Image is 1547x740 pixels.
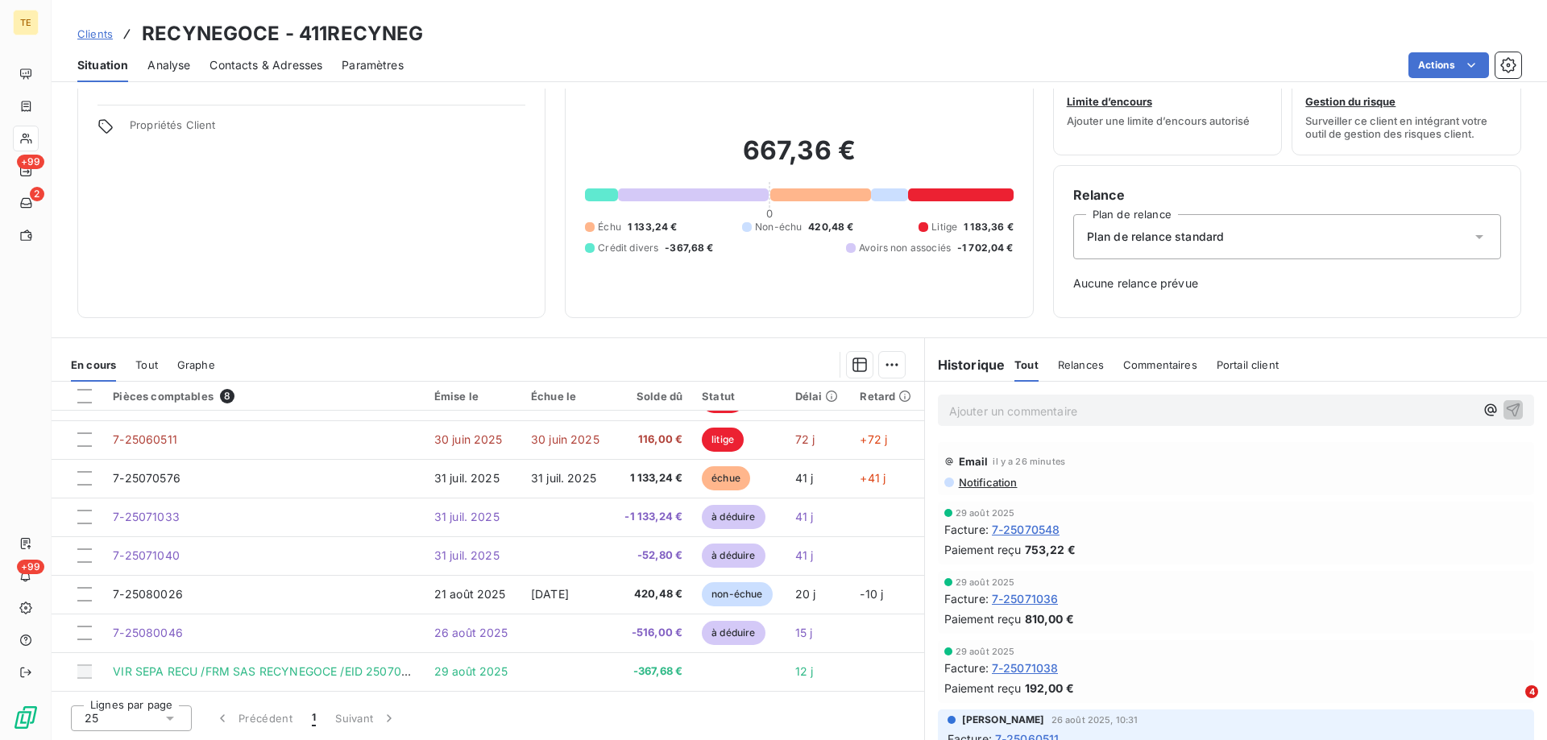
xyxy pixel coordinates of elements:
[13,705,39,730] img: Logo LeanPay
[993,457,1065,466] span: il y a 26 minutes
[113,587,183,601] span: 7-25080026
[860,390,914,403] div: Retard
[944,521,989,538] span: Facture :
[113,510,180,523] span: 7-25071033
[113,664,718,678] span: VIR SEPA RECU /FRM SAS RECYNEGOCE /EID 25070548+71040+038+36+25080026 /RNF SAS RECYNEGOCE
[1025,610,1074,627] span: 810,00 €
[1014,358,1039,371] span: Tout
[944,610,1022,627] span: Paiement reçu
[434,626,508,639] span: 26 août 2025
[142,19,423,48] h3: RECYNEGOCE - 411RECYNEG
[209,57,322,73] span: Contacts & Adresses
[795,548,814,562] span: 41 j
[205,701,302,735] button: Précédent
[702,428,744,452] span: litige
[622,390,682,403] div: Solde dû
[434,587,506,601] span: 21 août 2025
[1492,685,1531,724] iframe: Intercom live chat
[795,390,841,403] div: Délai
[531,390,603,403] div: Échue le
[1067,114,1250,127] span: Ajouter une limite d’encours autorisé
[665,241,713,255] span: -367,68 €
[1087,229,1225,245] span: Plan de relance standard
[113,389,414,403] div: Pièces comptables
[77,26,113,42] a: Clients
[585,134,1013,183] h2: 667,36 €
[957,241,1014,255] span: -1 702,04 €
[944,541,1022,558] span: Paiement reçu
[860,471,885,485] span: +41 j
[622,470,682,486] span: 1 133,24 €
[1305,114,1508,140] span: Surveiller ce client en intégrant votre outil de gestion des risques client.
[795,510,814,523] span: 41 j
[598,241,658,255] span: Crédit divers
[956,508,1015,518] span: 29 août 2025
[957,476,1018,489] span: Notification
[434,432,503,446] span: 30 juin 2025
[944,659,989,676] span: Facture :
[1123,358,1197,371] span: Commentaires
[77,27,113,40] span: Clients
[434,390,512,403] div: Émise le
[766,207,773,220] span: 0
[1073,275,1501,291] span: Aucune relance prévue
[130,118,525,141] span: Propriétés Client
[434,510,500,523] span: 31 juil. 2025
[1051,715,1138,725] span: 26 août 2025, 10:31
[1217,358,1279,371] span: Portail client
[1525,685,1538,698] span: 4
[702,582,772,606] span: non-échue
[944,680,1022,697] span: Paiement reçu
[992,590,1059,607] span: 7-25071036
[622,548,682,564] span: -52,80 €
[860,432,887,446] span: +72 j
[531,587,569,601] span: [DATE]
[702,544,765,568] span: à déduire
[628,220,678,234] span: 1 133,24 €
[1305,95,1396,108] span: Gestion du risque
[598,220,621,234] span: Échu
[992,521,1060,538] span: 7-25070548
[85,710,98,726] span: 25
[622,664,682,680] span: -367,68 €
[1292,52,1521,155] button: Gestion du risqueSurveiller ce client en intégrant votre outil de gestion des risques client.
[795,664,814,678] span: 12 j
[13,10,39,35] div: TE
[71,358,116,371] span: En cours
[135,358,158,371] span: Tout
[312,710,316,726] span: 1
[342,57,404,73] span: Paramètres
[795,626,813,639] span: 15 j
[113,548,180,562] span: 7-25071040
[113,432,177,446] span: 7-25060511
[622,509,682,525] span: -1 133,24 €
[956,647,1015,656] span: 29 août 2025
[434,548,500,562] span: 31 juil. 2025
[622,625,682,641] span: -516,00 €
[434,471,500,485] span: 31 juil. 2025
[302,701,326,735] button: 1
[622,432,682,448] span: 116,00 €
[147,57,190,73] span: Analyse
[992,659,1059,676] span: 7-25071038
[17,560,44,574] span: +99
[808,220,853,234] span: 420,48 €
[925,355,1006,374] h6: Historique
[755,220,802,234] span: Non-échu
[956,577,1015,587] span: 29 août 2025
[113,626,183,639] span: 7-25080046
[17,155,44,169] span: +99
[177,358,215,371] span: Graphe
[113,471,180,485] span: 7-25070576
[622,586,682,602] span: 420,48 €
[702,466,750,490] span: échue
[931,220,957,234] span: Litige
[1408,52,1489,78] button: Actions
[77,57,128,73] span: Situation
[859,241,951,255] span: Avoirs non associés
[702,505,765,529] span: à déduire
[795,587,816,601] span: 20 j
[959,455,989,468] span: Email
[1025,680,1074,697] span: 192,00 €
[1053,52,1283,155] button: Limite d’encoursAjouter une limite d’encours autorisé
